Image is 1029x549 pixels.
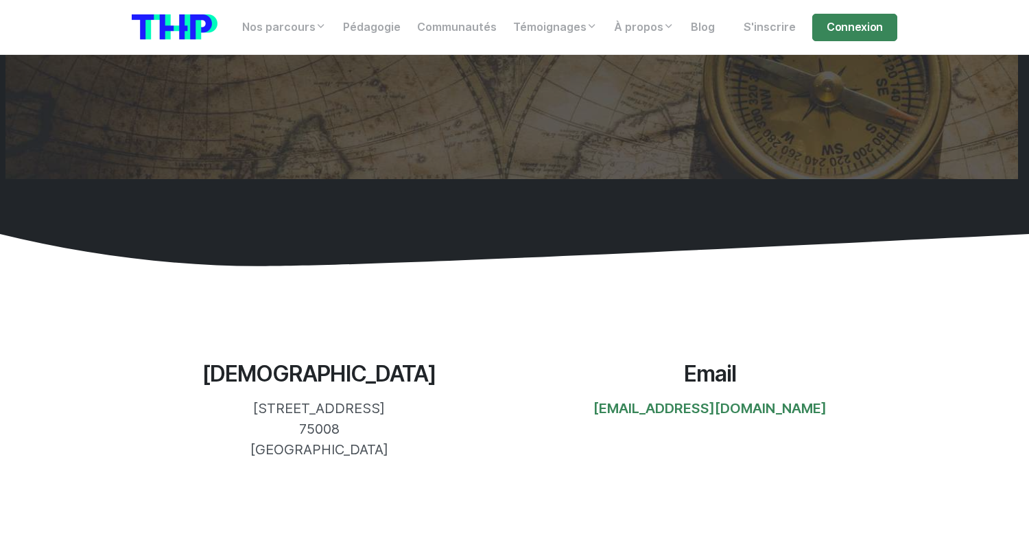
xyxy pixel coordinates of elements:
[812,14,897,41] a: Connexion
[735,14,804,41] a: S'inscrire
[409,14,505,41] a: Communautés
[606,14,683,41] a: À propos
[523,361,897,387] h3: Email
[593,400,827,417] a: [EMAIL_ADDRESS][DOMAIN_NAME]
[132,14,217,40] img: logo
[683,14,723,41] a: Blog
[234,14,335,41] a: Nos parcours
[505,14,606,41] a: Témoignages
[132,361,506,387] h3: [DEMOGRAPHIC_DATA]
[250,400,388,458] span: [STREET_ADDRESS] 75008 [GEOGRAPHIC_DATA]
[335,14,409,41] a: Pédagogie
